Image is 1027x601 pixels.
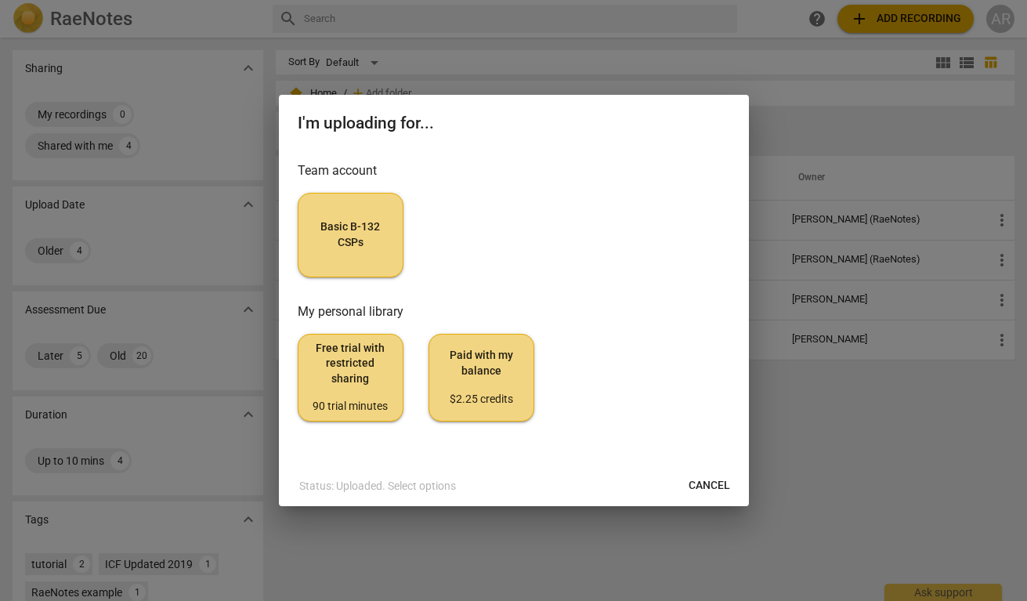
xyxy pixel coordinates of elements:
span: Free trial with restricted sharing [311,341,390,415]
button: Cancel [676,472,743,500]
button: Free trial with restricted sharing90 trial minutes [298,334,403,422]
div: 90 trial minutes [311,399,390,415]
button: Basic B-132 CSPs [298,193,403,277]
span: Cancel [689,478,730,494]
h3: Team account [298,161,730,180]
h2: I'm uploading for... [298,114,730,133]
span: Paid with my balance [442,348,521,407]
button: Paid with my balance$2.25 credits [429,334,534,422]
div: $2.25 credits [442,392,521,407]
h3: My personal library [298,302,730,321]
span: Basic B-132 CSPs [311,219,390,250]
p: Status: Uploaded. Select options [299,478,456,494]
